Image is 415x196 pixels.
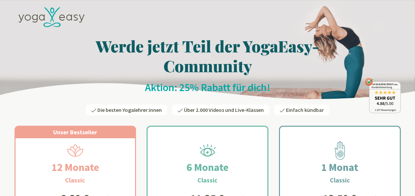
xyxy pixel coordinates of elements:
h2: Aktion: 25% Rabatt für dich! [15,81,401,94]
h1: Werde jetzt Teil der YogaEasy-Community [15,36,401,76]
h2: 1 Monat [305,159,374,175]
span: Unser Bestseller [53,128,97,136]
h3: Classic [330,175,350,185]
h2: 6 Monate [171,159,244,175]
h3: Classic [65,175,85,185]
img: ausgezeichnet_badge.png [365,78,401,113]
span: Einfach kündbar [286,107,324,113]
span: Die besten Yogalehrer:innen [97,107,162,113]
span: Über 2.000 Videos und Live-Klassen [184,107,264,113]
h3: Classic [197,175,218,185]
h2: 12 Monate [36,159,115,175]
